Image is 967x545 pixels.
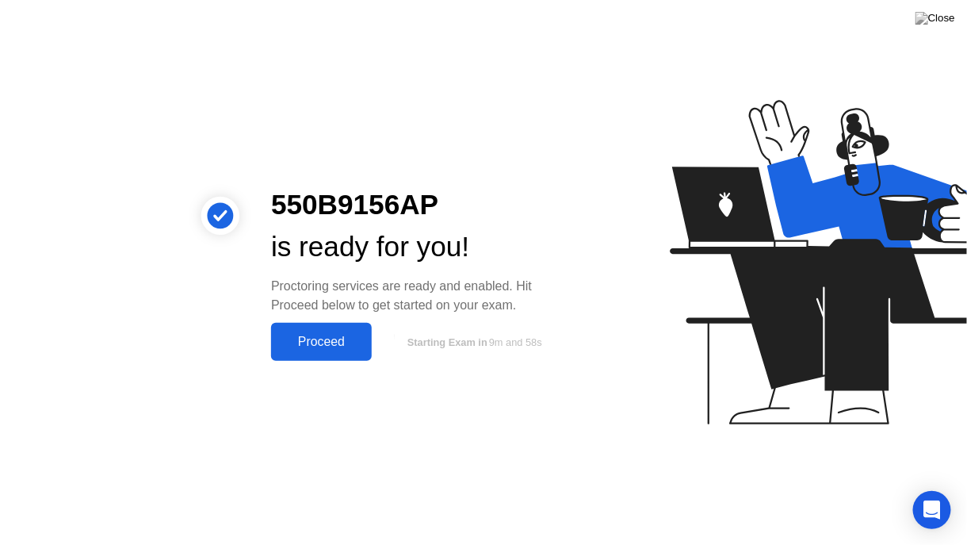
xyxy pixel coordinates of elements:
button: Proceed [271,323,372,361]
div: Proctoring services are ready and enabled. Hit Proceed below to get started on your exam. [271,277,566,315]
span: 9m and 58s [489,336,542,348]
button: Starting Exam in9m and 58s [380,327,566,357]
div: 550B9156AP [271,184,566,226]
div: Proceed [276,335,367,349]
div: Open Intercom Messenger [913,491,951,529]
img: Close [915,12,955,25]
div: is ready for you! [271,226,566,268]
